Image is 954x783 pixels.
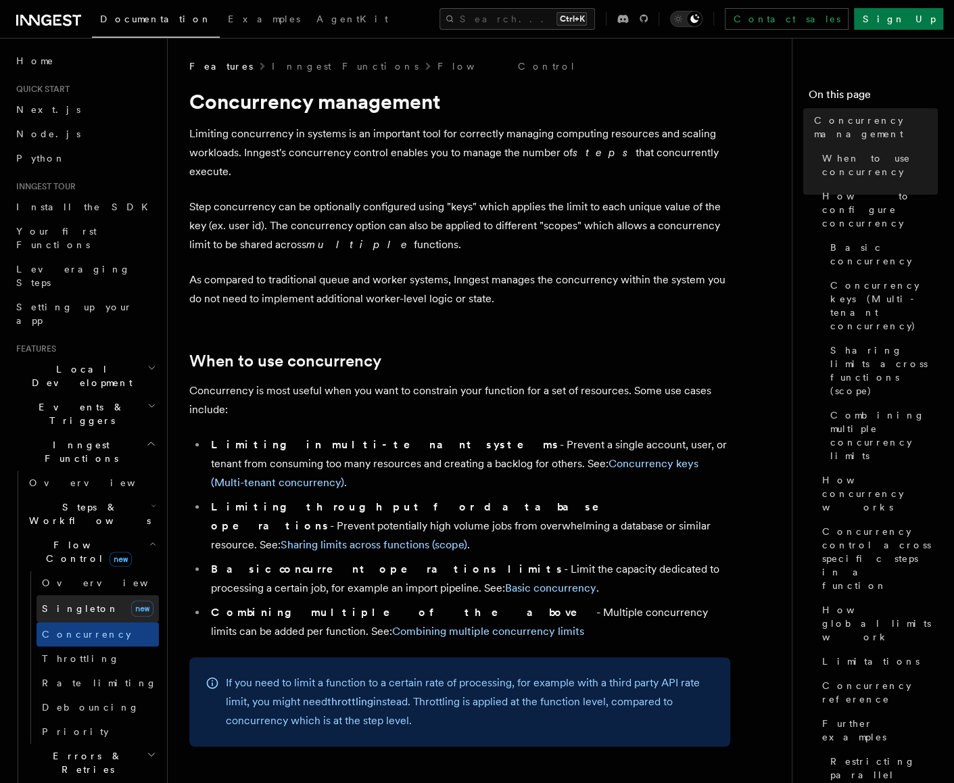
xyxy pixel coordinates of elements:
[556,12,587,26] kbd: Ctrl+K
[306,238,414,251] em: multiple
[24,471,159,495] a: Overview
[809,87,938,108] h4: On this page
[24,495,159,533] button: Steps & Workflows
[11,97,159,122] a: Next.js
[211,606,596,619] strong: Combining multiple of the above
[16,264,130,288] span: Leveraging Steps
[809,108,938,146] a: Concurrency management
[830,408,938,462] span: Combining multiple concurrency limits
[822,679,938,706] span: Concurrency reference
[439,8,595,30] button: Search...Ctrl+K
[825,403,938,468] a: Combining multiple concurrency limits
[573,146,636,159] em: steps
[16,302,133,326] span: Setting up your app
[817,146,938,184] a: When to use concurrency
[92,4,220,38] a: Documentation
[308,4,396,37] a: AgentKit
[16,128,80,139] span: Node.js
[817,184,938,235] a: How to configure concurrency
[16,201,156,212] span: Install the SDK
[11,84,70,95] span: Quick start
[100,14,212,24] span: Documentation
[11,181,76,192] span: Inngest tour
[189,89,730,114] h1: Concurrency management
[189,124,730,181] p: Limiting concurrency in systems is an important tool for correctly managing computing resources a...
[817,649,938,673] a: Limitations
[226,673,714,730] p: If you need to limit a function to a certain rate of processing, for example with a third party A...
[42,678,157,688] span: Rate limiting
[11,122,159,146] a: Node.js
[24,744,159,782] button: Errors & Retries
[220,4,308,37] a: Examples
[16,226,97,250] span: Your first Functions
[11,357,159,395] button: Local Development
[822,151,938,179] span: When to use concurrency
[822,473,938,514] span: How concurrency works
[825,273,938,338] a: Concurrency keys (Multi-tenant concurrency)
[272,60,419,73] a: Inngest Functions
[37,646,159,671] a: Throttling
[207,603,730,641] li: - Multiple concurrency limits can be added per function. See:
[825,338,938,403] a: Sharing limits across functions (scope)
[37,671,159,695] a: Rate limiting
[505,582,596,594] a: Basic concurrency
[822,603,938,644] span: How global limits work
[207,560,730,598] li: - Limit the capacity dedicated to processing a certain job, for example an import pipeline. See: .
[817,711,938,749] a: Further examples
[11,395,159,433] button: Events & Triggers
[817,468,938,519] a: How concurrency works
[42,702,139,713] span: Debouncing
[670,11,702,27] button: Toggle dark mode
[24,533,159,571] button: Flow Controlnew
[110,552,132,567] span: new
[37,595,159,622] a: Singletonnew
[830,279,938,333] span: Concurrency keys (Multi-tenant concurrency)
[207,498,730,554] li: - Prevent potentially high volume jobs from overwhelming a database or similar resource. See: .
[11,295,159,333] a: Setting up your app
[16,104,80,115] span: Next.js
[42,653,120,664] span: Throttling
[211,500,618,532] strong: Limiting throughput for database operations
[822,655,920,668] span: Limitations
[189,381,730,419] p: Concurrency is most useful when you want to constrain your function for a set of resources. Some ...
[211,438,560,451] strong: Limiting in multi-tenant systems
[281,538,467,551] a: Sharing limits across functions (scope)
[11,362,147,389] span: Local Development
[817,673,938,711] a: Concurrency reference
[11,49,159,73] a: Home
[11,146,159,170] a: Python
[42,629,131,640] span: Concurrency
[825,235,938,273] a: Basic concurrency
[37,695,159,719] a: Debouncing
[814,114,938,141] span: Concurrency management
[316,14,388,24] span: AgentKit
[211,563,564,575] strong: Basic concurrent operations limits
[11,400,147,427] span: Events & Triggers
[822,717,938,744] span: Further examples
[131,600,153,617] span: new
[189,197,730,254] p: Step concurrency can be optionally configured using "keys" which applies the limit to each unique...
[24,538,149,565] span: Flow Control
[817,598,938,649] a: How global limits work
[24,571,159,744] div: Flow Controlnew
[189,270,730,308] p: As compared to traditional queue and worker systems, Inngest manages the concurrency within the s...
[830,241,938,268] span: Basic concurrency
[189,60,253,73] span: Features
[822,189,938,230] span: How to configure concurrency
[817,519,938,598] a: Concurrency control across specific steps in a function
[228,14,300,24] span: Examples
[11,195,159,219] a: Install the SDK
[437,60,576,73] a: Flow Control
[11,433,159,471] button: Inngest Functions
[11,438,146,465] span: Inngest Functions
[822,525,938,592] span: Concurrency control across specific steps in a function
[42,603,119,614] span: Singleton
[327,695,373,708] a: throttling
[37,571,159,595] a: Overview
[16,54,54,68] span: Home
[42,577,181,588] span: Overview
[37,719,159,744] a: Priority
[392,625,584,638] a: Combining multiple concurrency limits
[24,749,147,776] span: Errors & Retries
[189,352,381,371] a: When to use concurrency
